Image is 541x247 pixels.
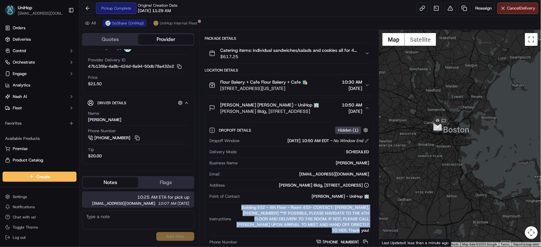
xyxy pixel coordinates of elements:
button: Start new chat [108,63,116,70]
span: [PHONE_NUMBER] [323,239,359,245]
button: [PERSON_NAME] [PERSON_NAME] - UniHop 🏢[PERSON_NAME] Bldg, [STREET_ADDRESS]10:50 AM[DATE] [205,98,374,118]
span: Email [210,171,220,177]
button: Toggle Theme [3,223,77,232]
span: Settings [13,194,27,199]
div: SCHEDULED [240,149,369,155]
button: Quotes [83,34,138,45]
a: Orders [3,23,77,33]
button: Control [3,46,77,56]
div: [PERSON_NAME] Bldg, [STREET_ADDRESS] [279,182,369,188]
button: Orchestrate [3,57,77,67]
span: [PERSON_NAME] Bldg, [STREET_ADDRESS] [220,108,319,114]
a: [PHONE_NUMBER] [316,239,369,246]
span: [EMAIL_ADDRESS][DOMAIN_NAME] [92,202,155,205]
button: Provider [138,34,194,45]
span: Point of Contact [210,194,240,199]
span: Promise [13,146,28,152]
span: [DATE] [342,108,362,114]
button: Reassign [473,3,495,14]
span: UniHop Internal Fleet [160,21,197,26]
div: Building E52 - 4th Floor - Room 432- CONTACT: [PERSON_NAME], [PHONE_NUMBER] **IF POSSIBLE, PLEASE... [234,205,369,233]
div: Available Products [3,134,77,144]
span: Orchestrate [13,59,35,65]
button: Chat with us! [3,213,77,222]
span: - [330,138,332,144]
span: $617.25 [220,53,360,60]
span: Engage [13,71,27,77]
button: GoShare (UniHop) [103,19,147,27]
a: Terms (opens in new tab) [501,243,510,246]
span: Dropoff Window [210,138,240,144]
a: Powered byPylon [45,107,77,113]
img: Nash [6,6,19,19]
span: Reassign [476,5,492,11]
button: UniHopUniHop[EMAIL_ADDRESS][DOMAIN_NAME] [3,3,66,18]
a: Promise [5,146,74,152]
span: [DATE] 10:50 AM EDT [287,138,329,144]
span: Knowledge Base [13,92,49,99]
a: Analytics [3,80,77,90]
span: [EMAIL_ADDRESS][DOMAIN_NAME] [18,11,63,16]
span: Cancel Delivery [507,5,536,11]
span: Price [88,75,98,80]
div: $20.00 [88,153,102,159]
a: Report a map error [514,243,539,246]
div: [PERSON_NAME] [88,117,121,123]
div: 2 [434,122,442,130]
span: Control [13,48,26,54]
span: [DATE] [342,85,362,92]
span: Phone Number [88,128,116,134]
span: Dropoff Details [219,128,253,133]
button: CancelDelivery [497,3,538,14]
button: Driver Details [87,98,189,108]
button: Create [3,172,77,182]
div: [PERSON_NAME] - UniHop 🏢 [243,194,369,199]
a: Open this area in Google Maps (opens a new window) [381,238,402,247]
button: Flour Bakery + Cafe Flour Bakery + Cafe 🛍️[STREET_ADDRESS][US_STATE]10:30 AM[DATE] [205,75,374,95]
span: Notifications [13,204,35,209]
button: All [82,19,99,27]
div: 💻 [54,93,59,98]
button: UniHop Internal Fleet [151,19,200,27]
span: Name [88,111,99,116]
button: Fleet [3,103,77,113]
span: Toggle Theme [13,225,38,230]
button: 47b135fa-4a8b-424d-8a94-50db78a432e2 [88,64,182,69]
span: GoShare (UniHop) [112,21,144,26]
span: Create [37,174,50,180]
a: 📗Knowledge Base [4,90,51,101]
button: Flags [138,177,194,188]
span: Address [210,182,225,188]
input: Got a question? Start typing here... [17,41,114,48]
button: Promise [3,144,77,154]
span: 10:25 AM ETA for pick up [87,194,189,200]
button: Notes [83,177,138,188]
span: Product Catalog [13,157,43,163]
div: Start new chat [22,61,104,67]
span: Nash AI [13,94,27,99]
img: Google [381,238,402,247]
span: [PHONE_NUMBER] [94,135,130,141]
button: Settings [3,192,77,201]
div: [EMAIL_ADDRESS][DOMAIN_NAME] [222,171,369,177]
span: Hidden ( 1 ) [338,127,358,133]
span: Tip [88,147,94,153]
button: UniHop [18,4,32,11]
span: Catering items: individual sandwiches/salads and cookies all for 40 people. [220,47,360,53]
span: 10:30 AM [342,79,362,85]
div: 📗 [6,93,11,98]
span: No Window End [334,138,363,144]
span: Log out [13,235,26,240]
button: Log out [3,233,77,242]
span: Fleet [13,105,22,111]
span: [STREET_ADDRESS][US_STATE] [220,85,308,92]
button: Toggle fullscreen view [525,33,538,46]
button: Hidden (1) [335,126,370,134]
span: Pylon [63,108,77,113]
span: Deliveries [13,37,31,42]
button: Show street map [382,33,405,46]
button: Product Catalog [3,155,77,165]
span: Delivery Mode [210,149,237,155]
button: Notifications [3,202,77,211]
